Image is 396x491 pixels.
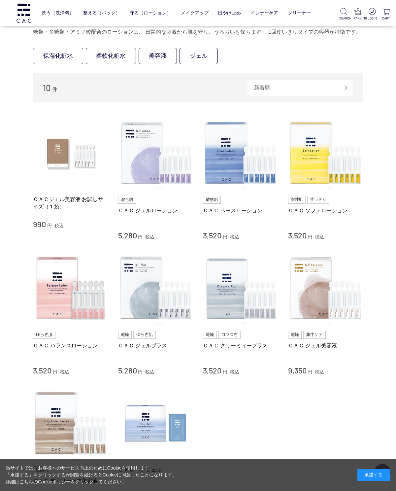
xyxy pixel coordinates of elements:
[315,369,324,374] span: 税込
[33,219,46,229] span: 990
[118,251,193,326] img: ＣＡＣ ジェルプラス
[83,5,120,21] a: 整える（パック）
[250,5,278,21] a: インナーケア
[181,5,209,21] a: メイクアップ
[230,369,239,374] span: 税込
[203,116,278,191] img: ＣＡＣ ベースローション
[353,16,362,21] p: RANKING
[218,5,241,21] a: 日やけ止め
[86,48,136,64] a: 柔軟化粧水
[138,234,143,239] span: 円
[118,230,137,240] span: 5,280
[288,331,302,339] img: 乾燥
[33,342,108,349] a: ＣＡＣ バランスローション
[133,331,156,339] img: ゆらぎ肌
[145,234,154,239] span: 税込
[203,196,221,204] img: 敏感肌
[130,5,171,21] a: 守る（ローション）
[139,48,177,64] a: 美容液
[6,465,177,485] div: 当サイトでは、お客様へのサービス向上のためにCookieを使用します。 「承諾する」をクリックするか閲覧を続けるとCookieに同意したことになります。 詳細はこちらの をクリックしてください。
[54,223,64,228] span: 税込
[33,196,108,210] a: ＣＡＣジェル美容液 お試しサイズ（１袋）
[180,48,218,64] a: ジェル
[288,230,307,240] span: 3,520
[339,8,348,21] a: SEARCH
[33,27,363,37] div: 糖類・多糖類・アミノ酸配合のローションは、 日常的な刺激から肌を守り、うるおいを保ちます。 1回使いきりタイプの容器が特徴です。
[118,386,193,461] img: ＣＡＣ ヘアジェル
[288,251,363,326] img: ＣＡＣ ジェル美容液
[118,207,193,214] a: ＣＡＣ ジェルローション
[138,369,143,374] span: 円
[203,207,278,214] a: ＣＡＣ ベースローション
[118,342,193,349] a: ＣＡＣ ジェルプラス
[339,16,348,21] p: SEARCH
[382,8,391,21] a: CART
[288,207,363,214] a: ＣＡＣ ソフトローション
[223,369,227,374] span: 円
[230,234,239,239] span: 税込
[52,87,57,92] span: 件
[47,223,52,228] span: 円
[357,469,390,481] div: 承諾する
[42,5,74,21] a: 洗う（洗浄料）
[60,369,69,374] span: 税込
[288,366,307,375] span: 9,350
[16,4,32,22] img: logo
[288,116,363,191] img: ＣＡＣ ソフトローション
[38,479,71,484] a: Cookieポリシー
[33,366,51,375] span: 3,520
[368,8,377,21] a: LOGIN
[353,8,362,21] a: RANKING
[203,230,221,240] span: 3,520
[53,369,57,374] span: 円
[145,369,154,374] span: 税込
[118,116,193,191] img: ＣＡＣ ジェルローション
[382,16,391,21] p: CART
[33,251,108,326] img: ＣＡＣ バランスローション
[308,234,312,239] span: 円
[203,366,221,375] span: 3,520
[315,234,324,239] span: 税込
[223,234,227,239] span: 円
[307,196,329,204] img: すっきり
[33,386,108,461] img: ＣＡＣ デイリーケア美容液
[33,331,55,339] img: ゆらぎ肌
[203,342,278,349] a: ＣＡＣ クリーミィープラス
[118,196,136,204] img: 混合肌
[288,196,306,204] img: 脂性肌
[203,251,278,326] img: ＣＡＣ クリーミィープラス
[33,48,83,64] a: 保湿化粧水
[368,16,377,21] p: LOGIN
[43,83,51,93] span: 10
[33,116,108,191] img: ＣＡＣジェル美容液 お試しサイズ（１袋）
[288,342,363,349] a: ＣＡＣ ジェル美容液
[308,369,312,374] span: 円
[288,5,311,21] a: クリーナー
[247,80,353,96] div: 新着順
[203,331,217,339] img: 乾燥
[118,366,137,375] span: 5,280
[218,331,241,339] img: ゴワつき
[303,331,326,339] img: 集中ケア
[118,331,132,339] img: 乾燥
